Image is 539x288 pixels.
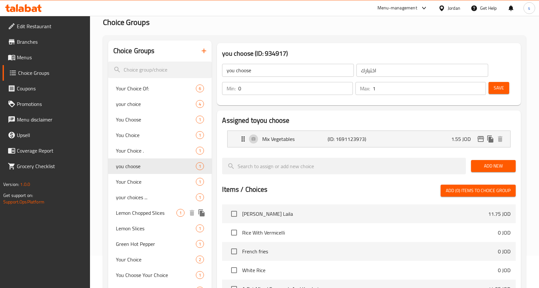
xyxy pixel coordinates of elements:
[116,225,196,232] span: Lemon Slices
[17,53,85,61] span: Menus
[3,143,90,158] a: Coverage Report
[494,84,504,92] span: Save
[17,38,85,46] span: Branches
[176,209,185,217] div: Choices
[476,162,511,170] span: Add New
[108,252,212,267] div: Your Choice2
[108,205,212,221] div: Lemon Chopped Slices1deleteduplicate
[228,131,510,147] div: Expand
[227,245,241,258] span: Select choice
[116,162,196,170] span: you choose
[498,248,511,255] p: 0 JOD
[113,46,155,56] h2: Choice Groups
[196,193,204,201] div: Choices
[3,198,44,206] a: Support.OpsPlatform
[227,226,241,239] span: Select choice
[196,241,204,247] span: 1
[116,116,196,123] span: You Choose
[17,162,85,170] span: Grocery Checklist
[116,85,196,92] span: Your Choice Of:
[196,116,204,123] div: Choices
[196,225,204,232] div: Choices
[116,100,196,108] span: your choice
[177,210,184,216] span: 1
[196,117,204,123] span: 1
[242,210,488,218] span: [PERSON_NAME] Laila
[242,248,498,255] span: French fries
[3,191,33,200] span: Get support on:
[3,34,90,50] a: Branches
[3,180,19,189] span: Version:
[227,207,241,221] span: Select choice
[116,271,196,279] span: You Choose Your Choice
[441,185,516,197] button: Add (0) items to choice group
[116,209,177,217] span: Lemon Chopped Slices
[222,128,516,150] li: Expand
[18,69,85,77] span: Choice Groups
[498,266,511,274] p: 0 JOD
[108,236,212,252] div: Green Hot Pepper1
[187,208,197,218] button: delete
[17,116,85,123] span: Menu disclaimer
[196,271,204,279] div: Choices
[196,179,204,185] span: 1
[242,229,498,236] span: Rice With Vermicelli
[471,160,516,172] button: Add New
[108,96,212,112] div: your choice4
[476,134,486,144] button: edit
[227,85,236,92] p: Min:
[196,148,204,154] span: 1
[116,240,196,248] span: Green Hot Pepper
[108,127,212,143] div: You Choice1
[196,132,204,138] span: 1
[108,174,212,190] div: Your Choice1
[196,162,204,170] div: Choices
[108,112,212,127] div: You Choose1
[242,266,498,274] span: White Rice
[108,158,212,174] div: you choose1
[196,257,204,263] span: 2
[486,134,495,144] button: duplicate
[448,5,460,12] div: Jordan
[451,135,476,143] p: 1.55 JOD
[196,100,204,108] div: Choices
[116,193,196,201] span: your choices ...
[103,15,150,29] span: Choice Groups
[116,256,196,263] span: Your Choice
[528,5,530,12] span: s
[222,116,516,125] h2: Assigned to you choose
[446,187,511,195] span: Add (0) items to choice group
[116,178,196,186] span: Your Choice
[488,82,509,94] button: Save
[108,143,212,158] div: Your Choice .1
[108,267,212,283] div: You Choose Your Choice1
[328,135,371,143] p: (ID: 1691123973)
[17,100,85,108] span: Promotions
[17,85,85,92] span: Coupons
[196,178,204,186] div: Choices
[360,85,370,92] p: Max:
[377,4,417,12] div: Menu-management
[222,158,466,174] input: search
[196,272,204,278] span: 1
[227,263,241,277] span: Select choice
[495,134,505,144] button: delete
[20,180,30,189] span: 1.0.0
[116,131,196,139] span: You Choice
[197,208,207,218] button: duplicate
[196,256,204,263] div: Choices
[196,194,204,201] span: 1
[17,147,85,155] span: Coverage Report
[3,96,90,112] a: Promotions
[3,50,90,65] a: Menus
[108,190,212,205] div: your choices ...1
[108,81,212,96] div: Your Choice Of:6
[116,147,196,155] span: Your Choice .
[196,225,204,232] span: 1
[108,221,212,236] div: Lemon Slices1
[222,48,516,59] h3: you choose (ID: 934917)
[3,18,90,34] a: Edit Restaurant
[17,131,85,139] span: Upsell
[196,147,204,155] div: Choices
[3,65,90,81] a: Choice Groups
